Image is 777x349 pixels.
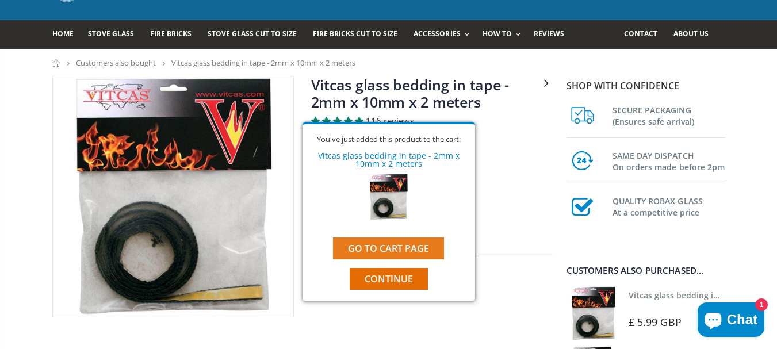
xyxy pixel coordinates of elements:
div: You've just added this product to the cart: [311,136,466,143]
h3: SAME DAY DISPATCH On orders made before 2pm [613,148,725,173]
span: 4.84 stars [311,115,366,126]
h3: SECURE PACKAGING (Ensures safe arrival) [613,102,725,128]
a: Stove Glass Cut To Size [208,20,305,49]
span: Reviews [534,29,564,39]
span: 116 reviews [366,115,414,126]
a: Vitcas glass bedding in tape - 2mm x 10mm x 2 meters [311,75,510,112]
span: Continue [365,273,413,285]
h3: QUALITY ROBAX GLASS At a competitive price [613,193,725,218]
a: Stove Glass [88,20,143,49]
img: Vitcas stove glass bedding in tape [567,286,620,340]
a: Reviews [534,20,573,49]
span: Accessories [414,29,460,39]
span: Contact [624,29,657,39]
a: Go to cart page [333,237,444,259]
a: About us [673,20,717,49]
a: Home [52,20,82,49]
a: Vitcas glass bedding in tape - 2mm x 10mm x 2 meters [318,150,460,169]
span: Fire Bricks Cut To Size [313,29,397,39]
div: Customers also purchased... [567,266,725,275]
img: Vitcas glass bedding in tape - 2mm x 10mm x 2 meters [365,174,412,220]
inbox-online-store-chat: Shopify online store chat [694,302,768,340]
span: Stove Glass Cut To Size [208,29,297,39]
a: How To [483,20,526,49]
a: Fire Bricks [150,20,200,49]
span: How To [483,29,512,39]
a: Home [52,59,61,67]
img: vitcas-stove-tape-self-adhesive-black_800x_crop_center.jpg [53,76,293,317]
span: Stove Glass [88,29,134,39]
p: Shop with confidence [567,79,725,93]
span: Fire Bricks [150,29,192,39]
a: Fire Bricks Cut To Size [313,20,406,49]
button: Continue [350,268,428,290]
a: Customers also bought [76,57,156,68]
span: Vitcas glass bedding in tape - 2mm x 10mm x 2 meters [171,57,355,68]
span: £ 5.99 GBP [629,315,682,329]
a: Contact [624,20,666,49]
span: Home [52,29,74,39]
span: About us [673,29,709,39]
a: Accessories [414,20,474,49]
